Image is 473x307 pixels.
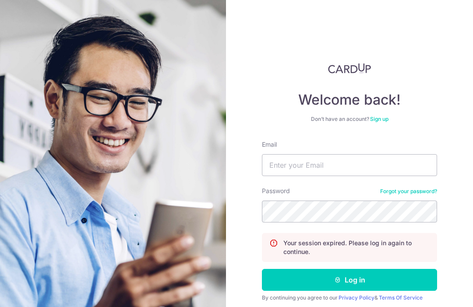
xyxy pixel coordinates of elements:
[262,116,437,123] div: Don’t have an account?
[262,140,277,149] label: Email
[262,269,437,291] button: Log in
[283,239,430,256] p: Your session expired. Please log in again to continue.
[380,188,437,195] a: Forgot your password?
[379,294,423,301] a: Terms Of Service
[370,116,388,122] a: Sign up
[262,294,437,301] div: By continuing you agree to our &
[328,63,371,74] img: CardUp Logo
[339,294,374,301] a: Privacy Policy
[262,187,290,195] label: Password
[262,154,437,176] input: Enter your Email
[262,91,437,109] h4: Welcome back!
